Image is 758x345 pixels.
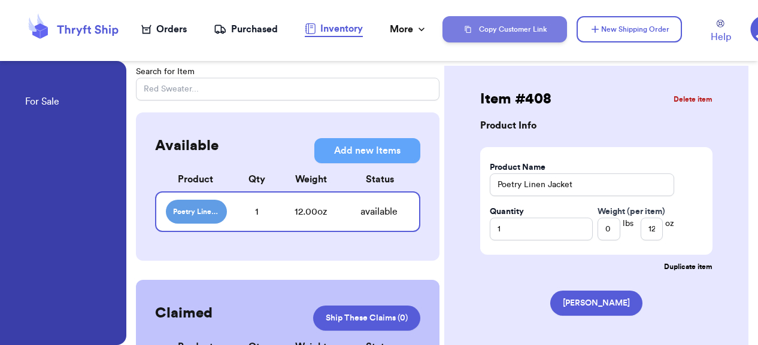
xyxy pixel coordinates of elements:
label: Quantity [490,206,524,218]
input: Red Sweater... [136,78,439,100]
a: Help [711,20,731,44]
a: Orders [141,22,187,36]
button: Delete item [674,94,712,104]
div: Weight [273,172,349,187]
button: Copy Customer Link [442,16,567,42]
h2: Available [155,136,219,155]
button: New Shipping Order [577,16,682,42]
div: Qty [226,172,288,187]
p: Search for Item [136,66,439,78]
div: Inventory [305,22,363,36]
button: [PERSON_NAME] [550,291,642,316]
h2: Claimed [155,304,213,323]
a: Ship These Claims (0) [313,306,420,331]
div: 1 [227,204,288,219]
span: lbs [623,218,633,240]
h2: Item # 408 [480,90,551,109]
span: Help [711,30,731,44]
a: Purchased [214,22,278,36]
div: 12.00 oz [273,204,348,219]
button: Add new Items [314,138,420,163]
a: Inventory [305,22,363,37]
label: Product Name [490,161,545,173]
a: For Sale [25,94,59,111]
div: Product [165,172,226,187]
span: oz [665,218,674,240]
span: Weight (per item) [598,206,674,218]
div: available [348,204,410,219]
div: More [390,22,427,36]
h3: Product Info [480,121,536,130]
span: Poetry Linen Jacket [173,207,220,216]
button: Duplicate item [480,255,713,271]
div: Status [349,172,411,187]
